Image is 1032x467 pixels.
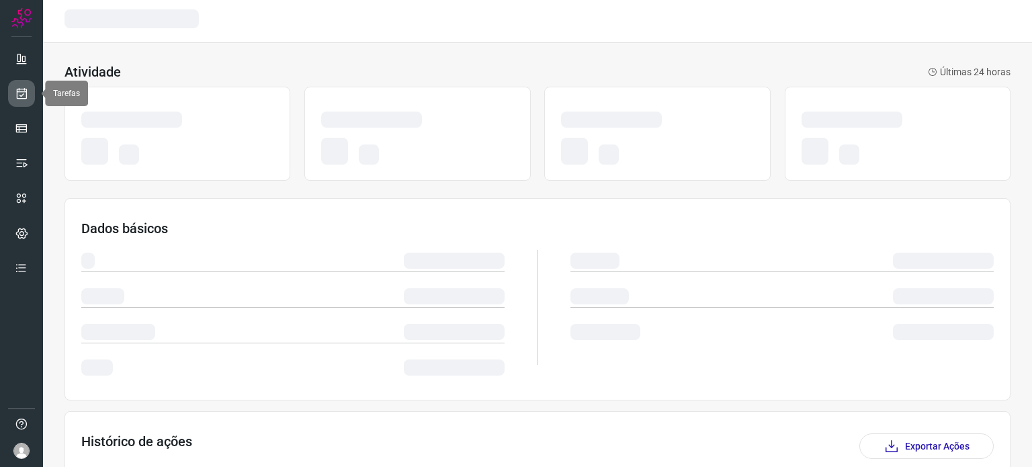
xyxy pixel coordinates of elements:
button: Exportar Ações [859,433,994,459]
h3: Histórico de ações [81,433,192,459]
h3: Atividade [64,64,121,80]
img: avatar-user-boy.jpg [13,443,30,459]
img: Logo [11,8,32,28]
span: Tarefas [53,89,80,98]
p: Últimas 24 horas [928,65,1010,79]
h3: Dados básicos [81,220,994,237]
